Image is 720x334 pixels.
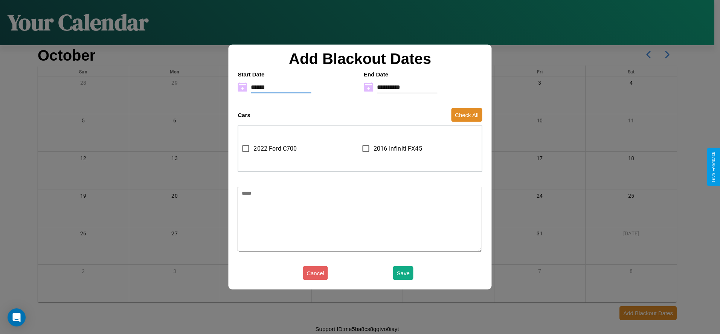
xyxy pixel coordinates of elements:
button: Cancel [303,266,328,280]
button: Save [393,266,413,280]
span: 2022 Ford C700 [253,144,297,153]
h4: End Date [364,71,482,77]
span: 2016 Infiniti FX45 [374,144,422,153]
button: Check All [451,108,482,122]
h2: Add Blackout Dates [234,50,486,67]
div: Give Feedback [711,152,716,182]
h4: Start Date [238,71,356,77]
h4: Cars [238,112,250,118]
div: Open Intercom Messenger [8,308,26,326]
